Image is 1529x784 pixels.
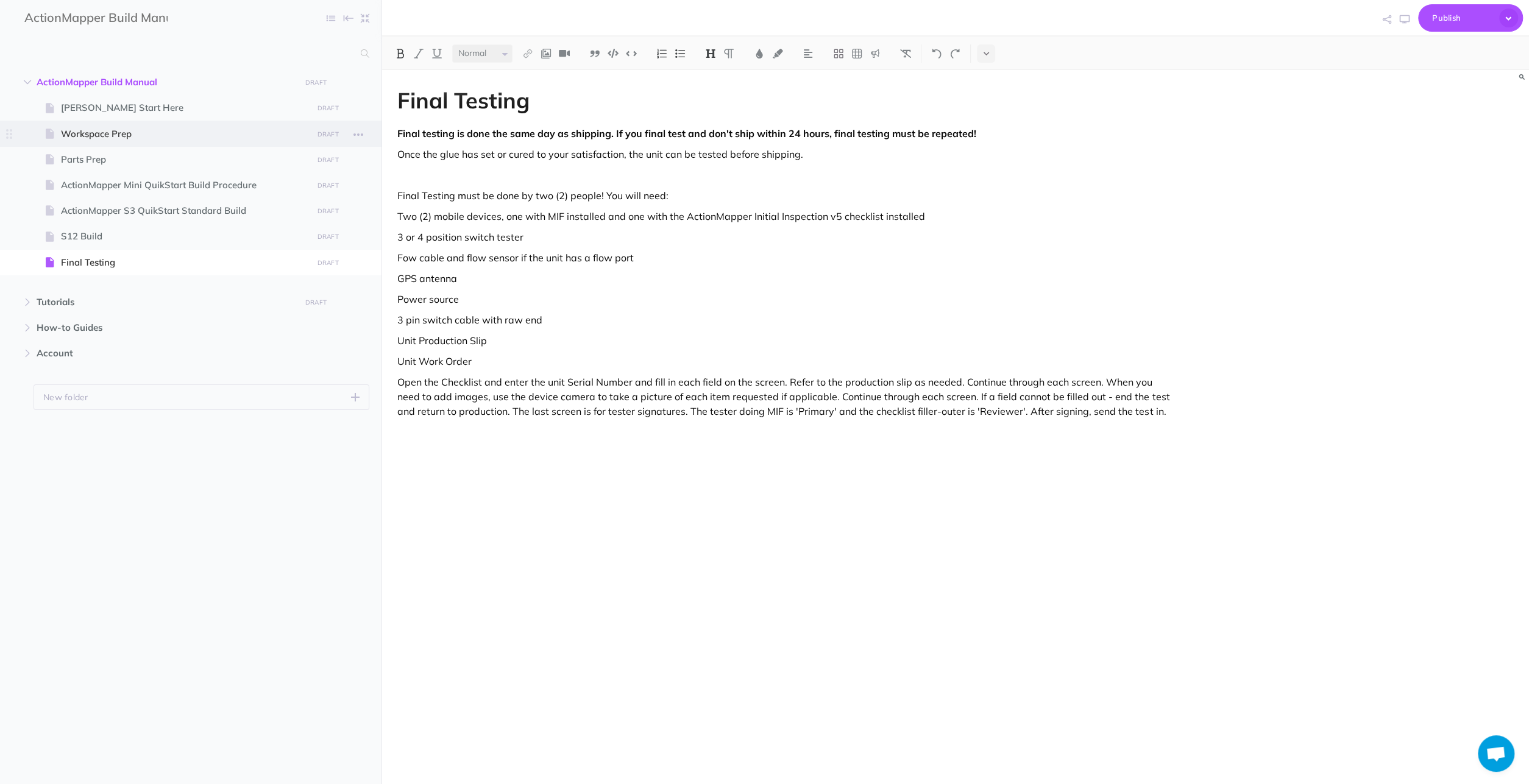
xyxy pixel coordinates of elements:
small: DRAFT [318,156,339,164]
p: Unit Production Slip [397,333,1169,348]
img: Clear styles button [900,49,911,58]
img: Ordered list button [656,49,667,58]
button: DRAFT [313,127,343,141]
input: Documentation Name [24,9,168,27]
span: Final Testing [61,255,308,270]
p: Final Testing must be done by two (2) people! You will need: [397,188,1169,203]
p: New folder [43,390,88,404]
p: Fow cable and flow sensor if the unit has a flow port [397,250,1169,265]
img: Blockquote button [589,49,600,58]
span: Workspace Prep [61,127,308,141]
p: Unit Work Order [397,354,1169,369]
small: DRAFT [318,207,339,215]
p: GPS antenna [397,271,1169,286]
span: ActionMapper S3 QuikStart Standard Build [61,203,308,218]
img: Paragraph button [723,49,734,58]
p: Power source [397,292,1169,306]
small: DRAFT [318,259,339,267]
span: [PERSON_NAME] Start Here [61,101,308,115]
img: Unordered list button [675,49,686,58]
small: DRAFT [305,298,327,306]
p: Two (2) mobile devices, one with MIF installed and one with the ActionMapper Initial Inspection v... [397,209,1169,224]
span: How-to Guides [37,320,293,335]
small: DRAFT [318,182,339,189]
img: Redo [949,49,960,58]
button: DRAFT [313,256,343,270]
button: DRAFT [313,230,343,244]
small: DRAFT [318,233,339,241]
strong: Final testing is done the same day as shipping. If you final test and don't ship within 24 hours,... [397,127,976,139]
p: Open the Checklist and enter the unit Serial Number and fill in each field on the screen. Refer t... [397,375,1169,418]
button: DRAFT [313,178,343,192]
img: Undo [931,49,942,58]
span: Parts Prep [61,152,308,167]
button: DRAFT [313,153,343,167]
img: Underline button [431,49,442,58]
p: Once the glue has set or cured to your satisfaction, the unit can be tested before shipping. [397,147,1169,161]
input: Search [24,43,353,65]
small: DRAFT [318,104,339,112]
button: New folder [34,384,369,410]
span: Account [37,346,293,361]
strong: Final Testing [397,87,530,114]
img: Text background color button [772,49,783,58]
p: 3 or 4 position switch tester [397,230,1169,244]
img: Callout dropdown menu button [870,49,881,58]
span: ActionMapper Build Manual [37,75,293,90]
img: Text color button [754,49,765,58]
a: Open chat [1478,735,1514,772]
img: Link button [522,49,533,58]
small: DRAFT [318,130,339,138]
p: 3 pin switch cable with raw end [397,313,1169,327]
img: Bold button [395,49,406,58]
img: Add image button [541,49,552,58]
span: Publish [1432,9,1493,27]
img: Create table button [851,49,862,58]
span: ActionMapper Mini QuikStart Build Procedure [61,178,308,192]
span: Tutorials [37,295,293,309]
span: S12 Build [61,229,308,244]
button: Publish [1418,4,1523,32]
img: Code block button [608,49,619,58]
img: Alignment dropdown menu button [803,49,814,58]
button: DRAFT [301,76,332,90]
button: DRAFT [313,101,343,115]
img: Headings dropdown button [705,49,716,58]
img: Italic button [413,49,424,58]
button: DRAFT [301,295,332,309]
button: DRAFT [313,204,343,218]
img: Inline code button [626,49,637,58]
img: Add video button [559,49,570,58]
small: DRAFT [305,79,327,87]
